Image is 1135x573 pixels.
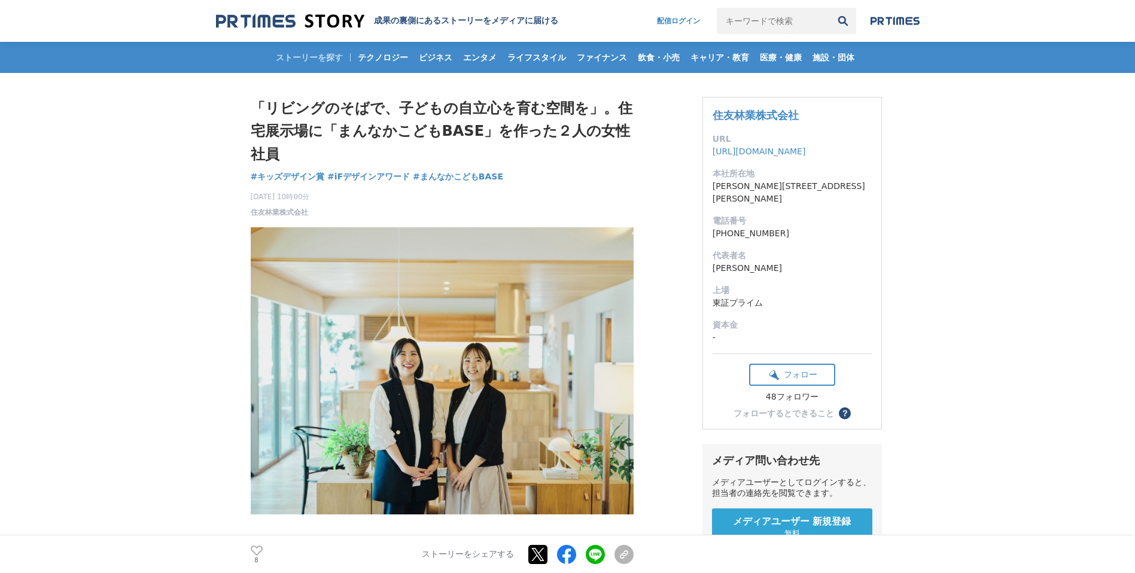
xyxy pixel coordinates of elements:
dt: 本社所在地 [713,167,872,180]
a: 施設・団体 [808,42,859,73]
a: 住友林業株式会社 [713,109,799,121]
span: #キッズデザイン賞 [251,171,325,182]
a: 成果の裏側にあるストーリーをメディアに届ける 成果の裏側にあるストーリーをメディアに届ける [216,13,558,29]
span: 飲食・小売 [633,52,684,63]
span: #iFデザインアワード [327,171,410,182]
dd: [PERSON_NAME][STREET_ADDRESS][PERSON_NAME] [713,180,872,205]
dt: 資本金 [713,319,872,331]
dd: 東証プライム [713,297,872,309]
span: ファイナンス [572,52,632,63]
h1: 「リビングのそばで、子どもの自立心を育む空間を」。住宅展示場に「まんなかこどもBASE」を作った２人の女性社員 [251,97,634,166]
div: メディア問い合わせ先 [712,453,872,468]
button: 検索 [830,8,856,34]
dd: - [713,331,872,344]
a: #iFデザインアワード [327,170,410,183]
img: thumbnail_b74e13d0-71d4-11f0-8cd6-75e66c4aab62.jpg [251,227,634,514]
dt: 電話番号 [713,215,872,227]
a: エンタメ [458,42,501,73]
span: キャリア・教育 [686,52,754,63]
span: ？ [841,409,849,417]
a: [URL][DOMAIN_NAME] [713,147,806,156]
button: ？ [839,407,851,419]
a: 配信ログイン [645,8,712,34]
div: フォローするとできること [734,409,834,417]
dt: 代表者名 [713,249,872,262]
span: ライフスタイル [503,52,571,63]
a: #キッズデザイン賞 [251,170,325,183]
h2: 成果の裏側にあるストーリーをメディアに届ける [374,16,558,26]
a: 医療・健康 [755,42,807,73]
a: ライフスタイル [503,42,571,73]
a: ファイナンス [572,42,632,73]
span: 施設・団体 [808,52,859,63]
input: キーワードで検索 [717,8,830,34]
p: ストーリーをシェアする [422,549,514,560]
span: ビジネス [414,52,457,63]
span: [DATE] 10時00分 [251,191,310,202]
a: メディアユーザー 新規登録 無料 [712,508,872,546]
span: テクノロジー [353,52,413,63]
span: 無料 [784,528,800,539]
a: 飲食・小売 [633,42,684,73]
span: エンタメ [458,52,501,63]
a: テクノロジー [353,42,413,73]
a: ビジネス [414,42,457,73]
dt: URL [713,133,872,145]
dt: 上場 [713,284,872,297]
div: メディアユーザーとしてログインすると、担当者の連絡先を閲覧できます。 [712,477,872,499]
span: 医療・健康 [755,52,807,63]
img: 成果の裏側にあるストーリーをメディアに届ける [216,13,364,29]
dd: [PERSON_NAME] [713,262,872,275]
a: 住友林業株式会社 [251,207,308,218]
div: 48フォロワー [749,392,835,403]
span: #まんなかこどもBASE [413,171,503,182]
a: #まんなかこどもBASE [413,170,503,183]
dd: [PHONE_NUMBER] [713,227,872,240]
p: 8 [251,557,263,563]
span: メディアユーザー 新規登録 [733,516,851,528]
img: prtimes [871,16,920,26]
a: キャリア・教育 [686,42,754,73]
button: フォロー [749,364,835,386]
